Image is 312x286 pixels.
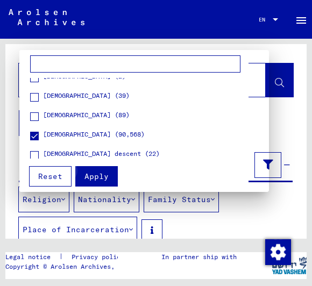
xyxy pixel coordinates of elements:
span: [DEMOGRAPHIC_DATA] (89) [43,110,130,120]
button: Reset [29,166,72,187]
img: Change consent [265,239,291,265]
span: [DEMOGRAPHIC_DATA] (90,568) [43,130,145,139]
span: Reset [38,171,62,181]
span: [DEMOGRAPHIC_DATA] descent (22) [43,149,160,159]
span: [DEMOGRAPHIC_DATA] (39) [43,91,130,101]
span: Apply [84,171,109,181]
div: Change consent [265,239,290,264]
button: Apply [75,166,118,187]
